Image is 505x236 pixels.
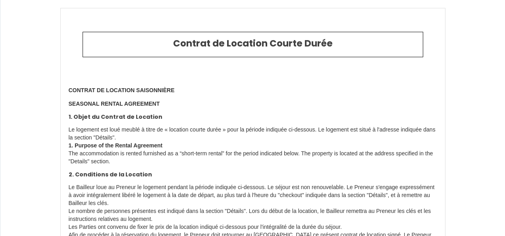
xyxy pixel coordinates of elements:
[69,101,160,107] strong: SEASONAL RENTAL AGREEMENT
[69,113,162,121] strong: 1. Objet du Contrat de Location
[69,142,163,149] strong: 1. Purpose of the Rental Agreement
[69,170,152,178] strong: 2. Conditions de la Location
[89,38,417,49] h2: Contrat de Location Courte Durée
[69,87,175,93] strong: CONTRAT DE LOCATION SAISONNIÈRE
[69,126,437,166] p: Le logement est loué meublé à titre de « location courte durée » pour la période indiquée ci-dess...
